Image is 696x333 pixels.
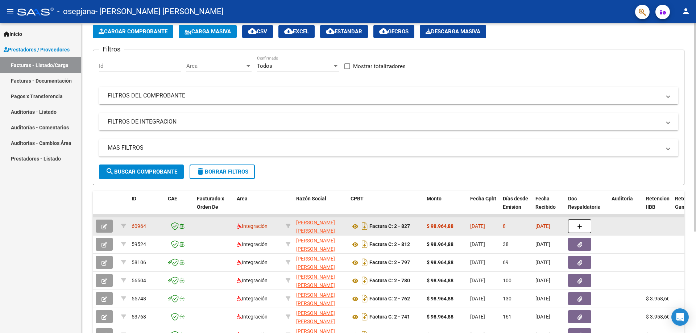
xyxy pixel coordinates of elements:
mat-expansion-panel-header: MAS FILTROS [99,139,678,157]
div: 27342130270 [296,218,345,234]
span: Integración [237,241,268,247]
span: 100 [503,278,511,283]
button: Gecros [373,25,414,38]
div: 27342130270 [296,273,345,288]
datatable-header-cell: Fecha Cpbt [467,191,500,223]
div: 27342130270 [296,291,345,306]
span: 38 [503,241,509,247]
span: [PERSON_NAME] [PERSON_NAME] [296,292,335,306]
datatable-header-cell: Días desde Emisión [500,191,533,223]
strong: $ 98.964,88 [427,314,453,320]
mat-icon: cloud_download [284,27,293,36]
strong: $ 98.964,88 [427,259,453,265]
span: 55748 [132,296,146,301]
span: Estandar [326,28,362,35]
datatable-header-cell: Doc Respaldatoria [565,191,609,223]
span: Doc Respaldatoria [568,196,601,210]
span: Integración [237,278,268,283]
button: Buscar Comprobante [99,165,184,179]
span: [DATE] [535,296,550,301]
datatable-header-cell: CAE [165,191,194,223]
span: $ 3.958,60 [646,314,670,320]
datatable-header-cell: Auditoria [609,191,643,223]
span: Inicio [4,30,22,38]
span: Integración [237,259,268,265]
span: Monto [427,196,442,201]
span: EXCEL [284,28,309,35]
span: Area [186,63,245,69]
span: - [PERSON_NAME] [PERSON_NAME] [95,4,224,20]
button: EXCEL [278,25,315,38]
mat-panel-title: FILTROS DEL COMPROBANTE [108,92,661,100]
span: - osepjana [57,4,95,20]
button: Cargar Comprobante [93,25,173,38]
span: Gecros [379,28,409,35]
mat-icon: cloud_download [248,27,257,36]
i: Descargar documento [360,311,369,322]
mat-icon: person [681,7,690,16]
span: 8 [503,223,506,229]
mat-panel-title: FILTROS DE INTEGRACION [108,118,661,126]
span: Borrar Filtros [196,168,248,175]
strong: Factura C: 2 - 797 [369,260,410,266]
span: CSV [248,28,267,35]
strong: $ 98.964,88 [427,241,453,247]
span: 59524 [132,241,146,247]
span: 60964 [132,223,146,229]
mat-icon: search [105,167,114,176]
span: [DATE] [470,223,485,229]
span: [DATE] [535,223,550,229]
button: Carga Masiva [179,25,237,38]
span: 56504 [132,278,146,283]
mat-icon: delete [196,167,205,176]
span: Prestadores / Proveedores [4,46,70,54]
strong: Factura C: 2 - 762 [369,296,410,302]
span: Integración [237,314,268,320]
span: Descarga Masiva [426,28,480,35]
span: Carga Masiva [185,28,231,35]
span: [PERSON_NAME] [PERSON_NAME] [296,238,335,252]
span: [DATE] [535,241,550,247]
span: ID [132,196,136,201]
mat-panel-title: MAS FILTROS [108,144,661,152]
div: 27342130270 [296,309,345,324]
datatable-header-cell: Fecha Recibido [533,191,565,223]
i: Descargar documento [360,293,369,304]
span: Facturado x Orden De [197,196,224,210]
mat-icon: menu [6,7,14,16]
span: [DATE] [470,296,485,301]
span: 69 [503,259,509,265]
mat-icon: cloud_download [379,27,388,36]
div: Open Intercom Messenger [671,308,689,326]
span: CAE [168,196,177,201]
strong: Factura C: 2 - 741 [369,314,410,320]
span: [DATE] [535,259,550,265]
datatable-header-cell: CPBT [348,191,424,223]
span: 130 [503,296,511,301]
span: [DATE] [535,278,550,283]
span: [DATE] [470,314,485,320]
span: [PERSON_NAME] [PERSON_NAME] [296,220,335,234]
button: Borrar Filtros [190,165,255,179]
strong: $ 98.964,88 [427,296,453,301]
span: [PERSON_NAME] [PERSON_NAME] [296,274,335,288]
div: 27342130270 [296,255,345,270]
mat-expansion-panel-header: FILTROS DEL COMPROBANTE [99,87,678,104]
mat-expansion-panel-header: FILTROS DE INTEGRACION [99,113,678,130]
span: Auditoria [612,196,633,201]
strong: Factura C: 2 - 812 [369,242,410,247]
span: Area [237,196,248,201]
datatable-header-cell: Retencion IIBB [643,191,672,223]
span: Integración [237,296,268,301]
span: Fecha Cpbt [470,196,496,201]
datatable-header-cell: Razón Social [293,191,348,223]
span: [DATE] [470,278,485,283]
strong: Factura C: 2 - 780 [369,278,410,284]
i: Descargar documento [360,275,369,286]
span: Retencion IIBB [646,196,670,210]
span: Buscar Comprobante [105,168,177,175]
strong: Factura C: 2 - 827 [369,224,410,229]
span: $ 3.958,60 [646,296,670,301]
span: [DATE] [470,241,485,247]
datatable-header-cell: Area [234,191,283,223]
